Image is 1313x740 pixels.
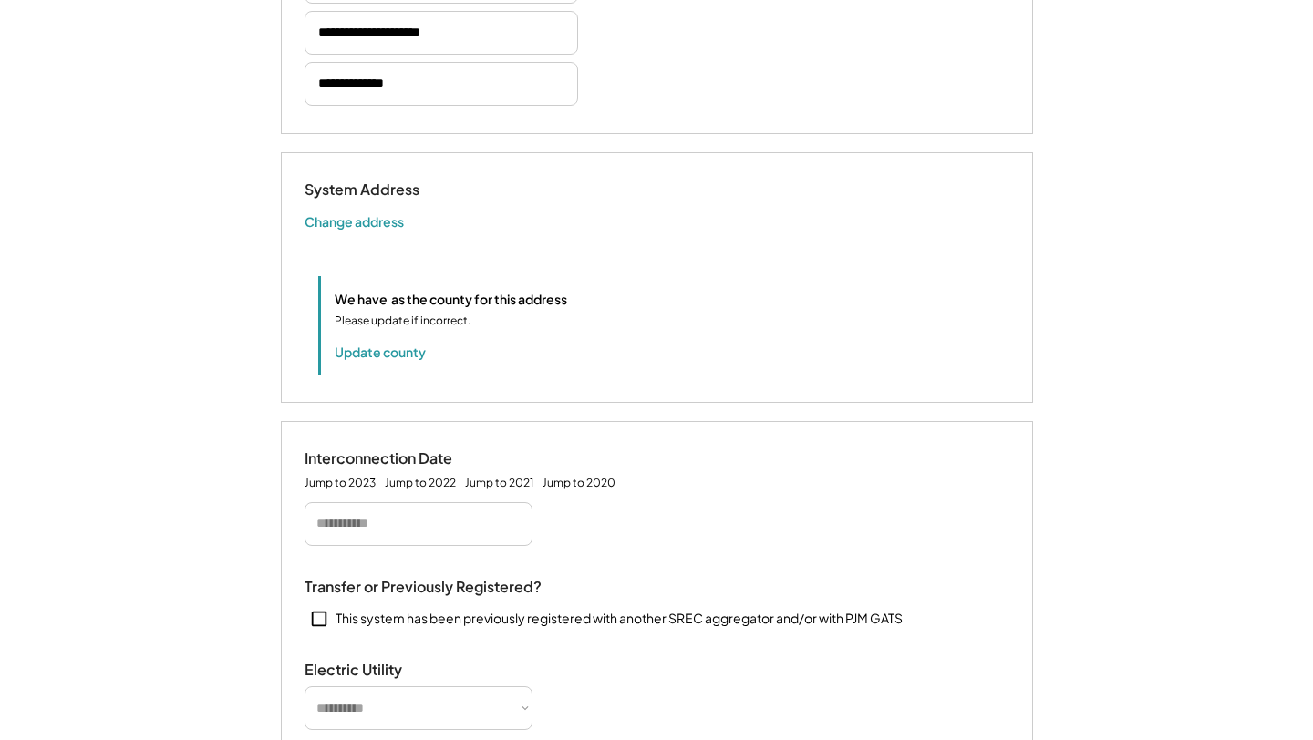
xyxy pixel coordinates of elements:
div: Jump to 2023 [305,476,376,490]
div: Interconnection Date [305,449,487,468]
div: Jump to 2022 [385,476,456,490]
div: Jump to 2021 [465,476,533,490]
button: Change address [305,212,404,231]
div: This system has been previously registered with another SREC aggregator and/or with PJM GATS [336,610,903,628]
div: Electric Utility [305,661,487,680]
div: System Address [305,180,487,200]
div: Transfer or Previously Registered? [305,578,542,597]
button: Update county [335,343,426,361]
div: Jump to 2020 [543,476,615,490]
div: Please update if incorrect. [335,313,470,329]
div: We have as the county for this address [335,290,567,309]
